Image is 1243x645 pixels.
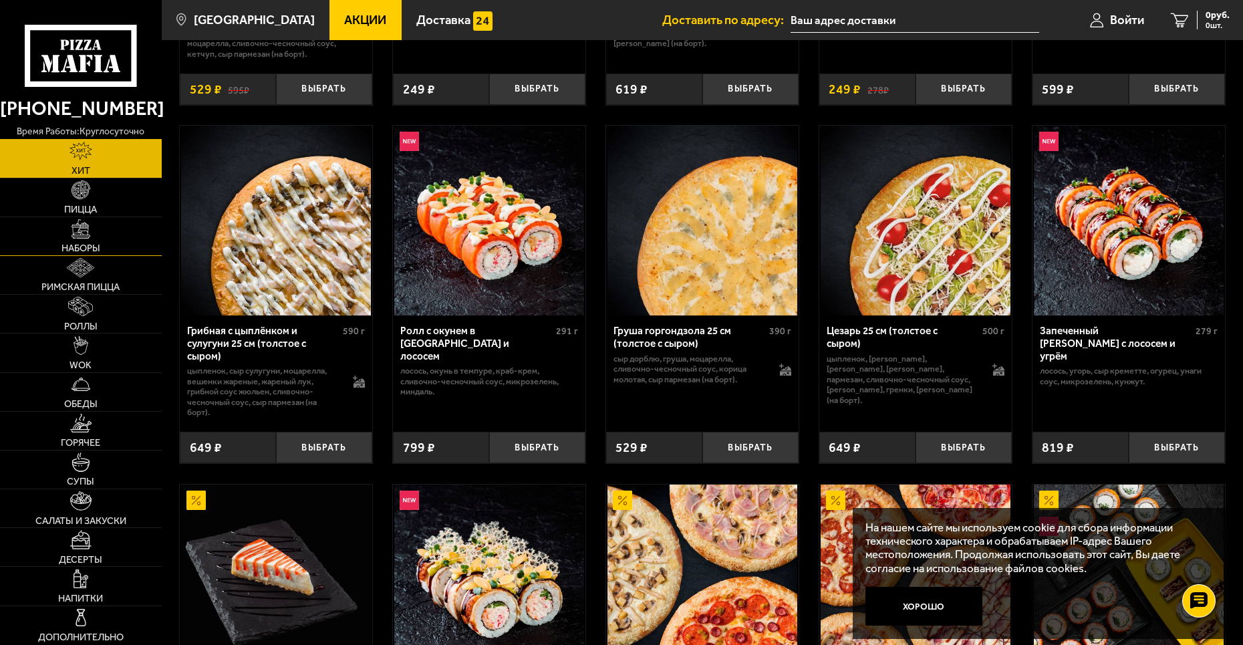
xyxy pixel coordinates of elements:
span: 819 ₽ [1042,441,1074,454]
span: Римская пицца [41,282,120,291]
span: Хит [72,166,90,175]
img: Запеченный ролл Гурмэ с лососем и угрём [1034,126,1224,315]
img: Новинка [400,132,419,151]
div: Грибная с цыплёнком и сулугуни 25 см (толстое с сыром) [187,325,340,362]
span: 649 ₽ [190,441,222,454]
span: 529 ₽ [615,441,648,454]
a: Грибная с цыплёнком и сулугуни 25 см (толстое с сыром) [180,126,372,315]
span: 249 ₽ [403,83,435,96]
span: 0 руб. [1206,11,1230,20]
button: Выбрать [702,74,799,105]
button: Выбрать [916,74,1012,105]
button: Выбрать [276,432,372,463]
button: Выбрать [702,432,799,463]
span: Доставка [416,14,470,27]
p: На нашем сайте мы используем cookie для сбора информации технического характера и обрабатываем IP... [865,521,1204,574]
img: Акционный [613,491,632,510]
span: 0 шт. [1206,21,1230,29]
button: Хорошо [865,587,982,626]
button: Выбрать [489,432,585,463]
div: Цезарь 25 см (толстое с сыром) [827,325,980,350]
s: 595 ₽ [228,83,249,96]
div: Груша горгондзола 25 см (толстое с сыром) [613,325,767,350]
img: Грибная с цыплёнком и сулугуни 25 см (толстое с сыром) [181,126,371,315]
img: 15daf4d41897b9f0e9f617042186c801.svg [473,11,493,31]
p: цыпленок, [PERSON_NAME], [PERSON_NAME], [PERSON_NAME], пармезан, сливочно-чесночный соус, [PERSON... [827,354,980,406]
span: 249 ₽ [829,83,861,96]
input: Ваш адрес доставки [791,8,1039,33]
span: Десерты [59,555,102,564]
img: Акционный [1039,491,1059,510]
a: НовинкаРолл с окунем в темпуре и лососем [393,126,585,315]
p: цыпленок, сыр сулугуни, моцарелла, вешенки жареные, жареный лук, грибной соус Жюльен, сливочно-че... [187,366,340,418]
button: Выбрать [276,74,372,105]
span: Доставить по адресу: [662,14,791,27]
img: Акционный [186,491,206,510]
span: [GEOGRAPHIC_DATA] [194,14,315,27]
span: Горячее [61,438,100,447]
span: Наборы [61,243,100,253]
img: Новинка [400,491,419,510]
img: Груша горгондзола 25 см (толстое с сыром) [607,126,797,315]
span: 590 г [343,326,365,337]
button: Выбрать [1129,432,1225,463]
img: Цезарь 25 см (толстое с сыром) [821,126,1010,315]
a: Цезарь 25 см (толстое с сыром) [819,126,1012,315]
span: Акции [344,14,386,27]
span: 279 г [1196,326,1218,337]
span: 291 г [556,326,578,337]
span: 799 ₽ [403,441,435,454]
button: Выбрать [489,74,585,105]
span: 599 ₽ [1042,83,1074,96]
span: Дополнительно [38,632,124,642]
p: лосось, угорь, Сыр креметте, огурец, унаги соус, микрозелень, кунжут. [1040,366,1218,386]
span: Обеды [64,399,98,408]
span: Супы [67,477,94,486]
span: 390 г [769,326,791,337]
img: Ролл с окунем в темпуре и лососем [394,126,584,315]
span: 529 ₽ [190,83,222,96]
a: Груша горгондзола 25 см (толстое с сыром) [606,126,799,315]
span: Роллы [64,321,98,331]
img: Акционный [826,491,845,510]
a: НовинкаЗапеченный ролл Гурмэ с лососем и угрём [1032,126,1225,315]
span: 500 г [982,326,1004,337]
button: Выбрать [916,432,1012,463]
span: 649 ₽ [829,441,861,454]
span: Салаты и закуски [35,516,126,525]
span: Напитки [58,594,103,603]
img: Новинка [1039,132,1059,151]
span: 619 ₽ [615,83,648,96]
p: сыр дорблю, груша, моцарелла, сливочно-чесночный соус, корица молотая, сыр пармезан (на борт). [613,354,767,385]
div: Ролл с окунем в [GEOGRAPHIC_DATA] и лососем [400,325,553,362]
s: 278 ₽ [867,83,889,96]
div: Запеченный [PERSON_NAME] с лососем и угрём [1040,325,1193,362]
p: лосось, окунь в темпуре, краб-крем, сливочно-чесночный соус, микрозелень, миндаль. [400,366,579,397]
button: Выбрать [1129,74,1225,105]
span: WOK [70,360,92,370]
span: Пицца [64,205,97,214]
span: Войти [1110,14,1144,27]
